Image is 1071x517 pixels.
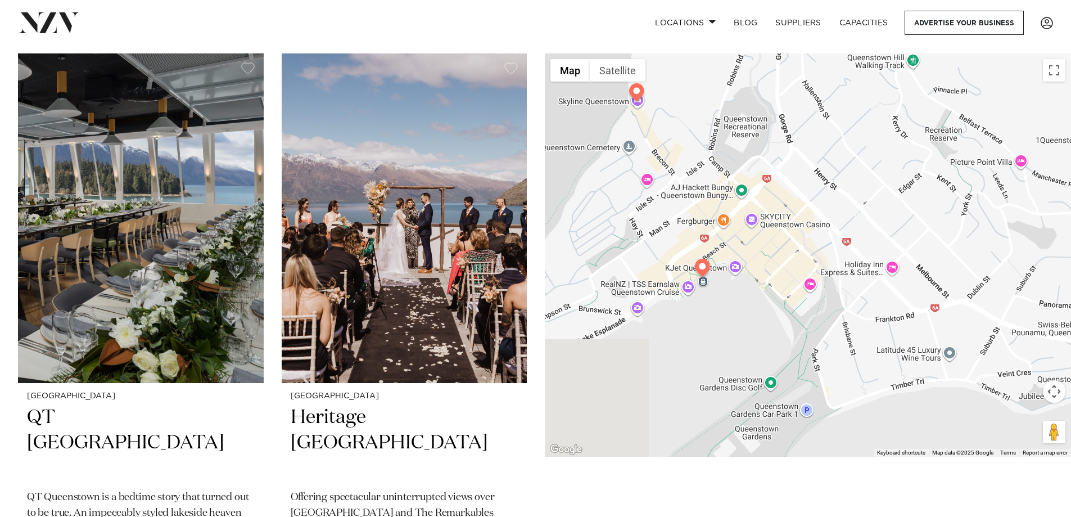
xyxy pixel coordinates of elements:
[1043,380,1065,403] button: Map camera controls
[725,11,766,35] a: BLOG
[1000,449,1016,456] a: Terms (opens in new tab)
[27,405,255,481] h2: QT [GEOGRAPHIC_DATA]
[877,449,925,457] button: Keyboard shortcuts
[291,405,518,481] h2: Heritage [GEOGRAPHIC_DATA]
[548,442,585,457] img: Google
[1023,449,1068,456] a: Report a map error
[590,59,645,82] button: Show satellite imagery
[548,442,585,457] a: Open this area in Google Maps (opens a new window)
[830,11,897,35] a: Capacities
[646,11,725,35] a: Locations
[905,11,1024,35] a: Advertise your business
[1043,421,1065,443] button: Drag Pegman onto the map to open Street View
[766,11,830,35] a: SUPPLIERS
[550,59,590,82] button: Show street map
[1043,59,1065,82] button: Toggle fullscreen view
[932,449,993,456] span: Map data ©2025 Google
[291,392,518,401] small: [GEOGRAPHIC_DATA]
[18,12,79,33] img: nzv-logo.png
[27,392,255,401] small: [GEOGRAPHIC_DATA]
